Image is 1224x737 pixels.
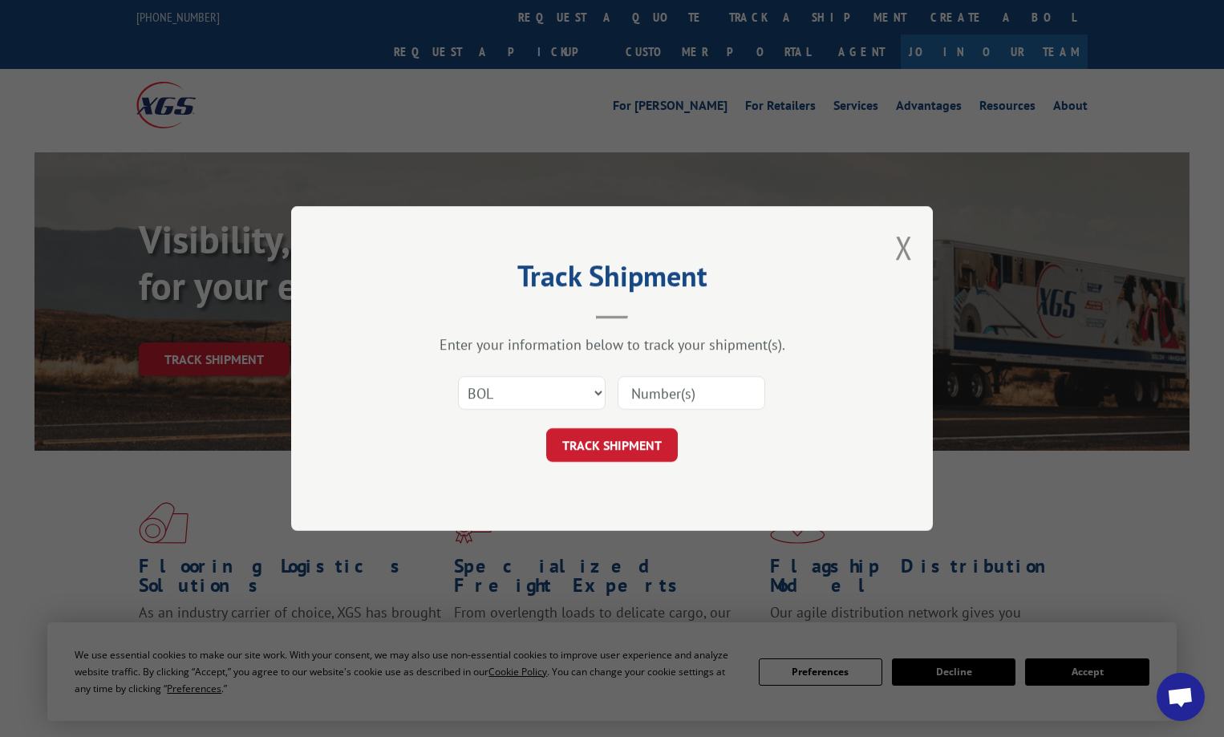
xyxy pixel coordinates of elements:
[1157,673,1205,721] div: Open chat
[371,335,853,354] div: Enter your information below to track your shipment(s).
[618,376,765,410] input: Number(s)
[546,428,678,462] button: TRACK SHIPMENT
[895,226,913,269] button: Close modal
[371,265,853,295] h2: Track Shipment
